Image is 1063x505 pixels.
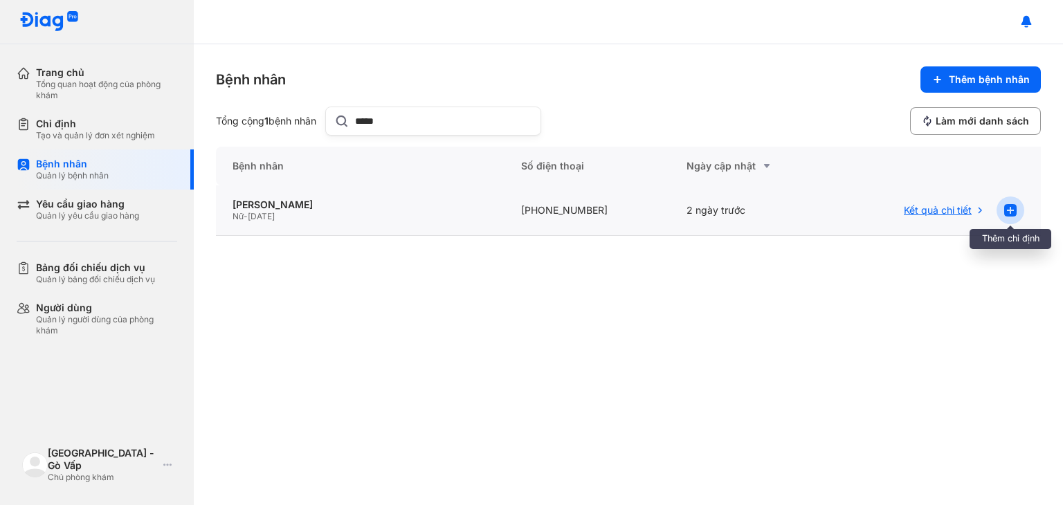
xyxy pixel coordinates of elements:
[36,314,177,336] div: Quản lý người dùng của phòng khám
[36,302,177,314] div: Người dùng
[22,452,48,478] img: logo
[264,115,269,127] span: 1
[36,170,109,181] div: Quản lý bệnh nhân
[36,118,155,130] div: Chỉ định
[36,274,155,285] div: Quản lý bảng đối chiếu dịch vụ
[216,147,505,185] div: Bệnh nhân
[19,11,79,33] img: logo
[949,73,1030,86] span: Thêm bệnh nhân
[910,107,1041,135] button: Làm mới danh sách
[687,158,818,174] div: Ngày cập nhật
[48,447,158,472] div: [GEOGRAPHIC_DATA] - Gò Vấp
[36,66,177,79] div: Trang chủ
[216,115,320,127] div: Tổng cộng bệnh nhân
[920,66,1041,93] button: Thêm bệnh nhân
[36,130,155,141] div: Tạo và quản lý đơn xét nghiệm
[244,211,248,221] span: -
[670,185,835,236] div: 2 ngày trước
[505,185,669,236] div: [PHONE_NUMBER]
[233,211,244,221] span: Nữ
[936,115,1029,127] span: Làm mới danh sách
[904,204,972,217] span: Kết quả chi tiết
[36,261,155,274] div: Bảng đối chiếu dịch vụ
[505,147,669,185] div: Số điện thoại
[48,472,158,483] div: Chủ phòng khám
[36,210,139,221] div: Quản lý yêu cầu giao hàng
[233,199,488,211] div: [PERSON_NAME]
[36,158,109,170] div: Bệnh nhân
[36,79,177,101] div: Tổng quan hoạt động của phòng khám
[216,70,286,89] div: Bệnh nhân
[248,211,275,221] span: [DATE]
[36,198,139,210] div: Yêu cầu giao hàng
